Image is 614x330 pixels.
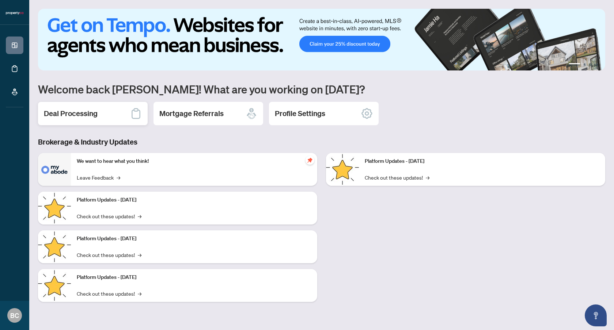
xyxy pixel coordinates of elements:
[38,269,71,302] img: Platform Updates - July 8, 2025
[77,251,141,259] a: Check out these updates!→
[10,310,19,321] span: BC
[77,289,141,298] a: Check out these updates!→
[77,273,311,281] p: Platform Updates - [DATE]
[589,63,592,66] button: 3
[38,192,71,225] img: Platform Updates - September 16, 2025
[38,153,71,186] img: We want to hear what you think!
[365,173,429,181] a: Check out these updates!→
[275,108,325,119] h2: Profile Settings
[138,289,141,298] span: →
[77,196,311,204] p: Platform Updates - [DATE]
[38,9,605,70] img: Slide 0
[138,212,141,220] span: →
[77,157,311,165] p: We want to hear what you think!
[6,11,23,15] img: logo
[365,157,599,165] p: Platform Updates - [DATE]
[38,137,605,147] h3: Brokerage & Industry Updates
[326,153,359,186] img: Platform Updates - June 23, 2025
[44,108,98,119] h2: Deal Processing
[77,212,141,220] a: Check out these updates!→
[306,156,314,165] span: pushpin
[585,304,607,326] button: Open asap
[38,230,71,263] img: Platform Updates - July 21, 2025
[583,63,586,66] button: 2
[595,63,598,66] button: 4
[569,63,580,66] button: 1
[159,108,224,119] h2: Mortgage Referrals
[38,82,605,96] h1: Welcome back [PERSON_NAME]! What are you working on [DATE]?
[117,173,120,181] span: →
[138,251,141,259] span: →
[77,235,311,243] p: Platform Updates - [DATE]
[77,173,120,181] a: Leave Feedback→
[426,173,429,181] span: →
